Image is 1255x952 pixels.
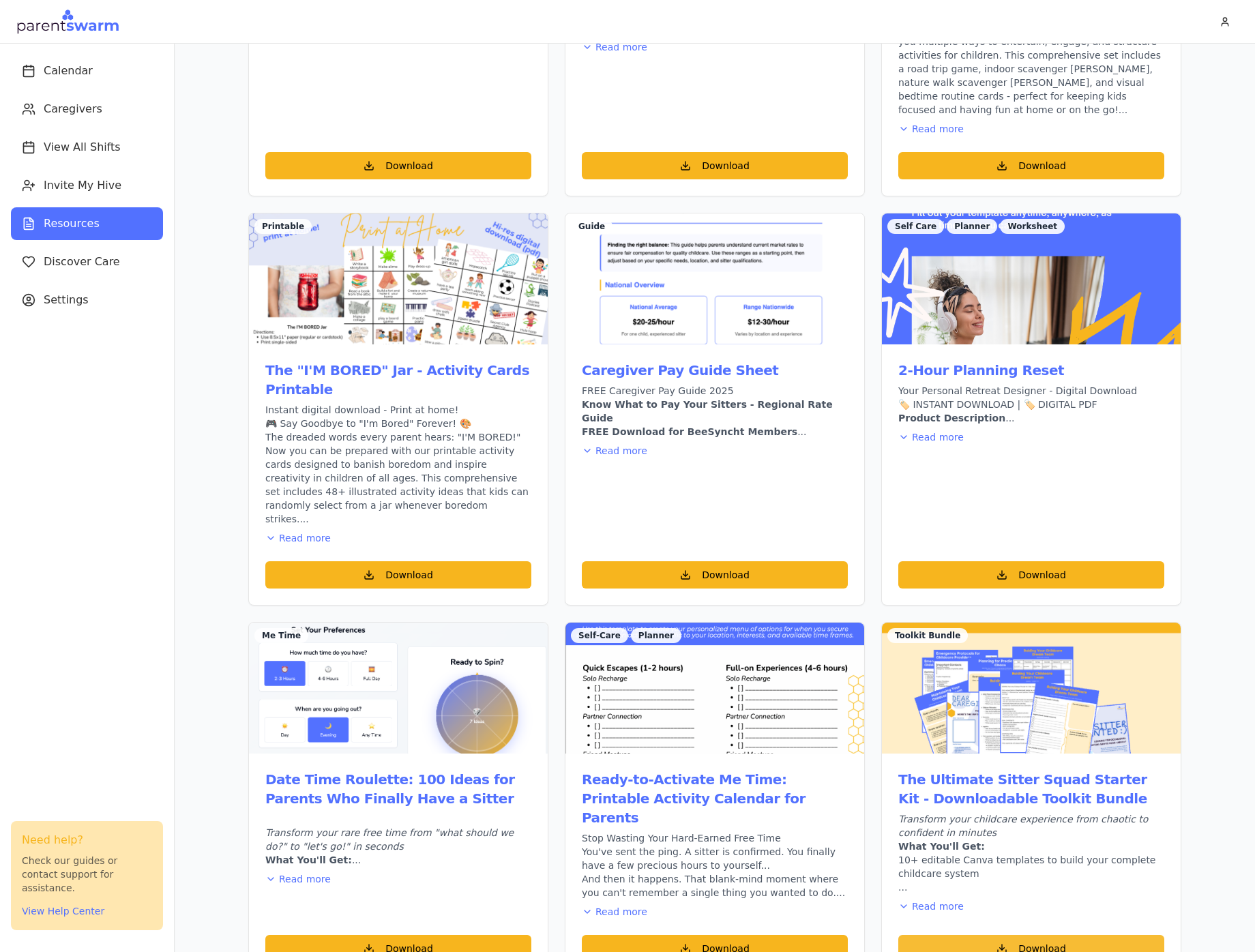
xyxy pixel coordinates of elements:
[887,628,968,643] div: Toolkit Bundle
[887,219,944,234] div: Self Care
[582,561,848,589] button: Download
[265,361,531,399] h3: The "I'M BORED" Jar - Activity Cards Printable
[44,215,100,232] span: Resources
[565,213,864,344] img: Caregiver Pay Guide Sheet
[11,169,163,202] button: Invite My Hive
[571,219,612,234] div: Guide
[882,623,1181,754] img: The Ultimate Sitter Squad Starter Kit - Downloadable Toolkit Bundle
[898,853,1164,880] li: 10+ editable Canva templates to build your complete childcare system
[898,770,1164,808] h3: The Ultimate Sitter Squad Starter Kit - Downloadable Toolkit Bundle
[44,139,121,155] span: View All Shifts
[249,623,548,754] img: Date Time Roulette: 100 Ideas for Parents Who Finally Have a Sitter
[1000,219,1065,234] div: Worksheet
[11,55,163,87] button: Calendar
[898,899,964,913] button: Read more
[898,430,964,444] button: Read more
[947,219,997,234] div: Planner
[11,131,163,164] button: View All Shifts
[249,213,548,344] img: The "I'M BORED" Jar - Activity Cards Printable
[265,872,331,886] button: Read more
[265,812,531,867] div: ...
[582,831,848,899] div: Stop Wasting Your Hard-Earned Free Time You've sent the ping. A sitter is confirmed. You finally ...
[898,853,1164,894] ul: ...
[582,905,647,919] button: Read more
[265,152,531,179] button: Download
[898,814,1148,838] i: Transform your childcare experience from chaotic to confident in minutes
[898,413,1005,423] b: Product Description
[22,854,152,895] p: Check our guides or contact support for assistance.
[898,152,1164,179] button: Download
[265,531,331,545] button: Read more
[582,444,647,458] button: Read more
[254,219,312,234] div: Printable
[582,426,797,437] b: FREE Download for BeeSyncht Members
[898,841,985,852] b: What You'll Get:
[582,152,848,179] button: Download
[631,628,681,643] div: Planner
[11,246,163,278] button: Discover Care
[44,101,102,117] span: Caregivers
[11,284,163,316] button: Settings
[265,403,531,526] div: Instant digital download - Print at home! 🎮 Say Goodbye to "I'm Bored" Forever! 🎨 The dreaded wor...
[582,770,848,827] h3: Ready-to-Activate Me Time: Printable Activity Calendar for Parents
[44,63,93,79] span: Calendar
[582,399,833,423] b: Know What to Pay Your Sitters - Regional Rate Guide
[882,213,1181,344] img: 2-Hour Planning Reset
[565,623,864,754] img: Ready-to-Activate Me Time: Printable Activity Calendar for Parents
[265,770,531,808] h3: Date Time Roulette: 100 Ideas for Parents Who Finally Have a Sitter
[44,254,120,270] span: Discover Care
[11,207,163,240] button: Resources
[898,122,964,136] button: Read more
[44,292,89,308] span: Settings
[898,384,1164,425] div: Your Personal Retreat Designer - Digital Download 🏷️ INSTANT DOWNLOAD | 🏷️ DIGITAL PDF ...
[898,361,1164,380] h3: 2-Hour Planning Reset
[571,628,628,643] div: Self-Care
[582,384,848,438] div: FREE Caregiver Pay Guide 2025 ...
[265,561,531,589] button: Download
[898,561,1164,589] button: Download
[254,628,308,643] div: Me Time
[265,854,352,865] b: What You'll Get:
[22,904,104,918] button: View Help Center
[22,832,152,848] h3: Need help?
[11,93,163,125] button: Caregivers
[582,40,647,54] button: Read more
[265,827,514,852] i: Transform your rare free time from "what should we do?" to "let's go!" in seconds
[16,8,119,35] img: Parentswarm Logo
[582,361,848,380] h3: Caregiver Pay Guide Sheet
[44,177,121,194] span: Invite My Hive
